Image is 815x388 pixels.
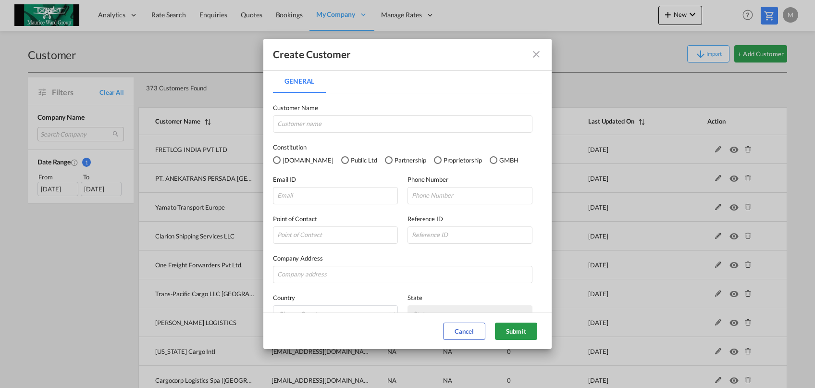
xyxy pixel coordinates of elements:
[407,305,532,323] md-select: {{(ctrl.parent.shipperInfo.viewShipper && !ctrl.parent.shipperInfo.state) ? 'N/A' : 'State' }}
[273,103,532,113] label: Customer Name
[407,187,532,204] input: Phone Number
[273,115,532,133] input: Customer name
[273,70,326,93] md-tab-item: General
[490,155,519,165] md-radio-button: GMBH
[341,155,377,165] md-radio-button: Public Ltd
[531,49,542,60] md-icon: icon-close fg-AAA8AD
[273,266,532,283] input: Company address
[385,155,426,165] md-radio-button: Partnership
[407,226,532,244] input: Reference ID
[443,323,485,340] button: Cancel
[273,305,398,323] md-select: {{(ctrl.parent.shipperInfo.viewShipper && !ctrl.parent.shipperInfo.country) ? 'N/A' : 'Choose Cou...
[407,293,532,302] label: State
[273,253,532,263] label: Company Address
[273,187,398,204] input: Email
[407,175,532,184] label: Phone Number
[527,45,546,64] button: icon-close fg-AAA8AD
[273,226,398,244] input: Point of Contact
[273,142,542,152] label: Constitution
[273,214,398,224] label: Point of Contact
[263,39,552,350] md-dialog: General General ...
[273,155,333,165] md-radio-button: Pvt.Ltd
[495,323,537,340] button: Submit
[407,214,532,224] label: Reference ID
[273,175,398,184] label: Email ID
[434,155,482,165] md-radio-button: Proprietorship
[273,48,351,61] div: Create Customer
[273,293,398,302] label: Country
[273,70,335,93] md-pagination-wrapper: Use the left and right arrow keys to navigate between tabs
